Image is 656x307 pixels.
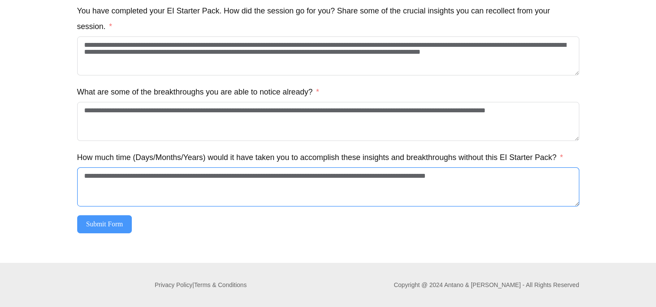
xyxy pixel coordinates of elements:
textarea: You have completed your EI Starter Pack. How did the session go for you? Share some of the crucia... [77,36,579,75]
label: How much time (Days/Months/Years) would it have taken you to accomplish these insights and breakt... [77,150,563,165]
textarea: How much time (Days/Months/Years) would it have taken you to accomplish these insights and breakt... [77,167,579,206]
label: You have completed your EI Starter Pack. How did the session go for you? Share some of the crucia... [77,3,579,34]
label: What are some of the breakthroughs you are able to notice already? [77,84,319,100]
p: | [77,279,325,291]
textarea: What are some of the breakthroughs you are able to notice already? [77,102,579,141]
a: Terms & Conditions [194,281,246,288]
button: Submit Form [77,215,132,233]
p: Copyright @ 2024 Antano & [PERSON_NAME] - All Rights Reserved [394,279,579,291]
a: Privacy Policy [155,281,193,288]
